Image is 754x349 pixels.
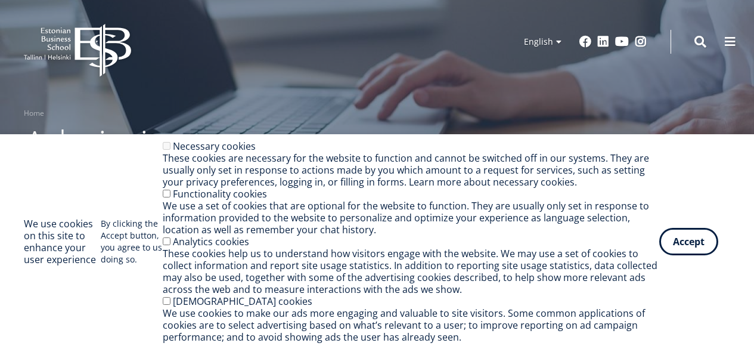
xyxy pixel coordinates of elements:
[173,187,267,200] label: Functionality cookies
[173,140,256,153] label: Necessary cookies
[163,248,659,295] div: These cookies help us to understand how visitors engage with the website. We may use a set of coo...
[24,218,101,265] h2: We use cookies on this site to enhance your user experience
[579,36,591,48] a: Facebook
[635,36,647,48] a: Instagram
[101,218,163,265] p: By clicking the Accept button, you agree to us doing so.
[163,307,659,343] div: We use cookies to make our ads more engaging and valuable to site visitors. Some common applicati...
[163,200,659,236] div: We use a set of cookies that are optional for the website to function. They are usually only set ...
[659,228,718,255] button: Accept
[163,152,659,188] div: These cookies are necessary for the website to function and cannot be switched off in our systems...
[173,295,312,308] label: [DEMOGRAPHIC_DATA] cookies
[24,107,44,119] a: Home
[24,119,190,168] span: Admission
[597,36,609,48] a: Linkedin
[615,36,629,48] a: Youtube
[173,235,249,248] label: Analytics cookies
